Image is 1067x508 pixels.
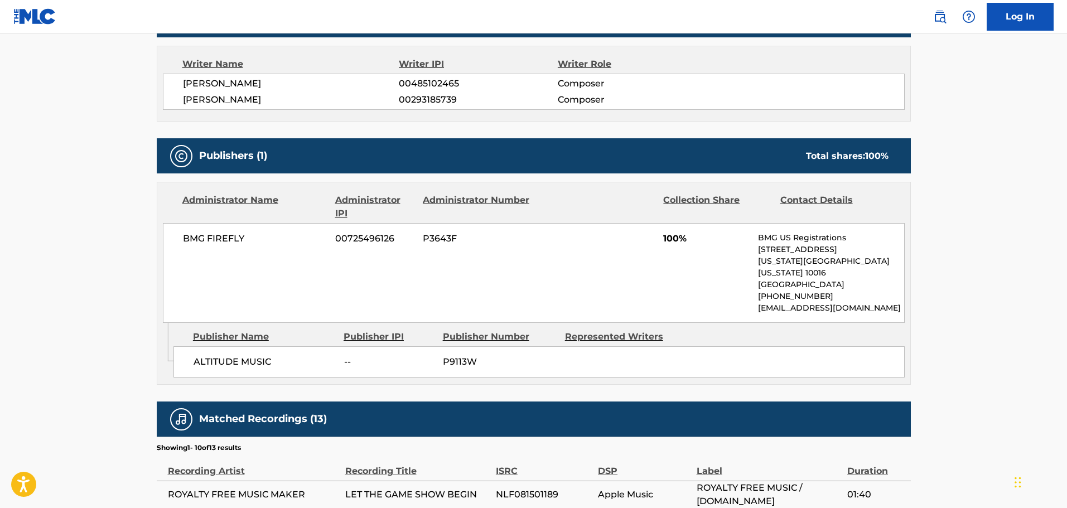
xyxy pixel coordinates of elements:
div: Contact Details [780,193,889,220]
div: Publisher Name [193,330,335,343]
span: NLF081501189 [496,488,592,501]
img: Publishers [175,149,188,163]
p: [PHONE_NUMBER] [758,291,904,302]
div: Help [958,6,980,28]
span: [PERSON_NAME] [183,93,399,107]
div: Writer Role [558,57,702,71]
iframe: Chat Widget [1011,454,1067,508]
span: ROYALTY FREE MUSIC MAKER [168,488,340,501]
p: [STREET_ADDRESS] [758,244,904,255]
div: Writer IPI [399,57,558,71]
div: Drag [1015,466,1021,499]
span: BMG FIREFLY [183,232,327,245]
span: 00725496126 [335,232,414,245]
div: Administrator IPI [335,193,414,220]
span: Composer [558,77,702,90]
span: 100 % [865,151,889,161]
span: [PERSON_NAME] [183,77,399,90]
img: MLC Logo [13,8,56,25]
div: Recording Title [345,453,490,478]
div: Writer Name [182,57,399,71]
span: 01:40 [847,488,905,501]
span: -- [344,355,434,369]
span: 00293185739 [399,93,557,107]
div: Duration [847,453,905,478]
a: Public Search [929,6,951,28]
span: Composer [558,93,702,107]
span: 00485102465 [399,77,557,90]
div: ISRC [496,453,592,478]
a: Log In [987,3,1054,31]
span: ROYALTY FREE MUSIC / [DOMAIN_NAME] [697,481,842,508]
div: DSP [598,453,691,478]
div: Collection Share [663,193,771,220]
span: 100% [663,232,750,245]
div: Represented Writers [565,330,679,343]
div: Administrator Name [182,193,327,220]
p: [EMAIL_ADDRESS][DOMAIN_NAME] [758,302,904,314]
span: ALTITUDE MUSIC [194,355,336,369]
div: Total shares: [806,149,889,163]
h5: Publishers (1) [199,149,267,162]
div: Label [697,453,842,478]
span: P3643F [423,232,531,245]
span: LET THE GAME SHOW BEGIN [345,488,490,501]
img: help [962,10,976,23]
p: [US_STATE][GEOGRAPHIC_DATA][US_STATE] 10016 [758,255,904,279]
img: search [933,10,947,23]
p: BMG US Registrations [758,232,904,244]
span: Apple Music [598,488,691,501]
span: P9113W [443,355,557,369]
div: Publisher Number [443,330,557,343]
div: Administrator Number [423,193,531,220]
div: Publisher IPI [344,330,434,343]
p: Showing 1 - 10 of 13 results [157,443,241,453]
h5: Matched Recordings (13) [199,413,327,425]
img: Matched Recordings [175,413,188,426]
div: Recording Artist [168,453,340,478]
p: [GEOGRAPHIC_DATA] [758,279,904,291]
